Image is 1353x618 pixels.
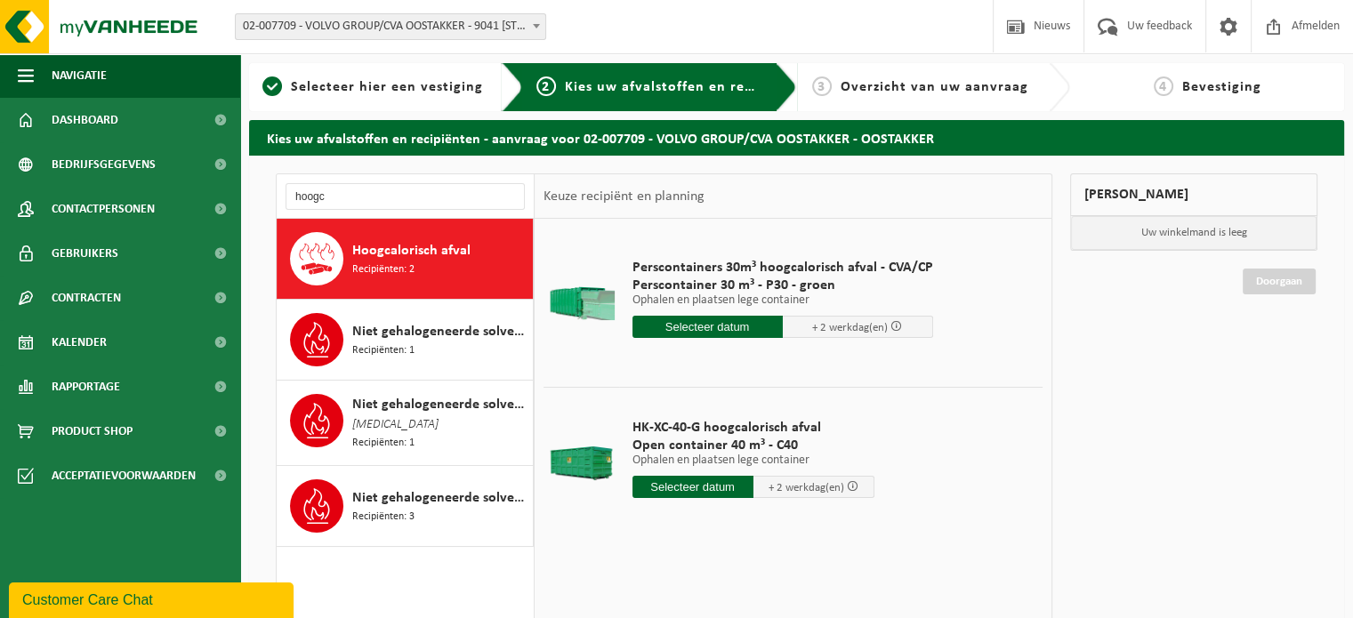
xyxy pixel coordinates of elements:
[536,76,556,96] span: 2
[277,381,534,466] button: Niet gehalogeneerde solventen - hoogcalorisch in IBC [MEDICAL_DATA] Recipiënten: 1
[352,321,528,342] span: Niet gehalogeneerde solventen - hoogcalorisch in 200lt-vat
[1070,173,1317,216] div: [PERSON_NAME]
[352,342,415,359] span: Recipiënten: 1
[632,419,874,437] span: HK-XC-40-G hoogcalorisch afval
[236,14,545,39] span: 02-007709 - VOLVO GROUP/CVA OOSTAKKER - 9041 OOSTAKKER, SMALLEHEERWEG 31
[632,277,933,294] span: Perscontainer 30 m³ - P30 - groen
[352,509,415,526] span: Recipiënten: 3
[535,174,713,219] div: Keuze recipiënt en planning
[632,294,933,307] p: Ophalen en plaatsen lege container
[632,437,874,454] span: Open container 40 m³ - C40
[9,579,297,618] iframe: chat widget
[52,320,107,365] span: Kalender
[286,183,525,210] input: Materiaal zoeken
[52,231,118,276] span: Gebruikers
[52,187,155,231] span: Contactpersonen
[352,261,415,278] span: Recipiënten: 2
[277,300,534,381] button: Niet gehalogeneerde solventen - hoogcalorisch in 200lt-vat Recipiënten: 1
[632,259,933,277] span: Perscontainers 30m³ hoogcalorisch afval - CVA/CP
[632,476,753,498] input: Selecteer datum
[52,53,107,98] span: Navigatie
[249,120,1344,155] h2: Kies uw afvalstoffen en recipiënten - aanvraag voor 02-007709 - VOLVO GROUP/CVA OOSTAKKER - OOSTA...
[565,80,809,94] span: Kies uw afvalstoffen en recipiënten
[291,80,483,94] span: Selecteer hier een vestiging
[352,394,528,415] span: Niet gehalogeneerde solventen - hoogcalorisch in IBC
[52,409,133,453] span: Product Shop
[52,142,156,187] span: Bedrijfsgegevens
[52,98,118,142] span: Dashboard
[52,276,121,320] span: Contracten
[262,76,282,96] span: 1
[1243,269,1316,294] a: Doorgaan
[769,482,844,494] span: + 2 werkdag(en)
[352,487,528,509] span: Niet gehalogeneerde solventen - hoogcalorisch in kleinverpakking
[235,13,546,40] span: 02-007709 - VOLVO GROUP/CVA OOSTAKKER - 9041 OOSTAKKER, SMALLEHEERWEG 31
[352,435,415,452] span: Recipiënten: 1
[632,316,783,338] input: Selecteer datum
[277,219,534,300] button: Hoogcalorisch afval Recipiënten: 2
[1182,80,1261,94] span: Bevestiging
[632,454,874,467] p: Ophalen en plaatsen lege container
[812,322,888,333] span: + 2 werkdag(en)
[52,365,120,409] span: Rapportage
[1071,216,1317,250] p: Uw winkelmand is leeg
[258,76,487,98] a: 1Selecteer hier een vestiging
[1154,76,1173,96] span: 4
[352,240,471,261] span: Hoogcalorisch afval
[812,76,832,96] span: 3
[841,80,1028,94] span: Overzicht van uw aanvraag
[277,466,534,547] button: Niet gehalogeneerde solventen - hoogcalorisch in kleinverpakking Recipiënten: 3
[52,453,196,498] span: Acceptatievoorwaarden
[352,415,439,435] span: [MEDICAL_DATA]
